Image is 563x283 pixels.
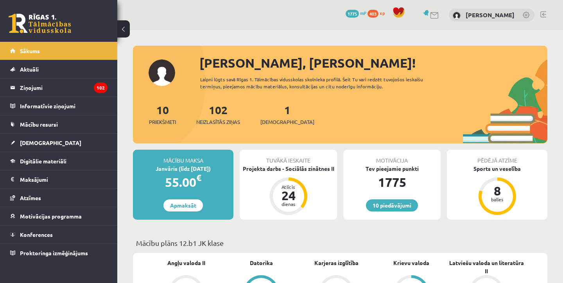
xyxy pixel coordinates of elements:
a: Mācību resursi [10,115,108,133]
a: 1[DEMOGRAPHIC_DATA] [260,103,314,126]
a: Sports un veselība 8 balles [447,165,547,216]
a: 10 piedāvājumi [366,199,418,211]
a: Informatīvie ziņojumi [10,97,108,115]
div: balles [486,197,509,202]
legend: Informatīvie ziņojumi [20,97,108,115]
a: Sākums [10,42,108,60]
div: Laipni lūgts savā Rīgas 1. Tālmācības vidusskolas skolnieka profilā. Šeit Tu vari redzēt tuvojošo... [200,76,449,90]
span: [DEMOGRAPHIC_DATA] [260,118,314,126]
div: [PERSON_NAME], [PERSON_NAME]! [199,54,547,72]
span: mP [360,10,366,16]
img: Evelīna Marija Beitāne [453,12,461,20]
legend: Maksājumi [20,170,108,188]
span: Priekšmeti [149,118,176,126]
a: Apmaksāt [163,199,203,211]
a: Maksājumi [10,170,108,188]
span: Mācību resursi [20,121,58,128]
div: Mācību maksa [133,150,233,165]
span: Konferences [20,231,53,238]
a: Konferences [10,226,108,244]
div: Pēdējā atzīme [447,150,547,165]
a: 1775 mP [346,10,366,16]
i: 102 [94,82,108,93]
div: Sports un veselība [447,165,547,173]
span: 1775 [346,10,359,18]
a: Atzīmes [10,189,108,207]
a: Latviešu valoda un literatūra II [449,259,524,275]
div: 55.00 [133,173,233,192]
a: Proktoringa izmēģinājums [10,244,108,262]
span: Neizlasītās ziņas [196,118,240,126]
div: Atlicis [277,184,300,189]
span: Motivācijas programma [20,213,82,220]
a: 403 xp [368,10,389,16]
a: Motivācijas programma [10,207,108,225]
a: 102Neizlasītās ziņas [196,103,240,126]
a: Rīgas 1. Tālmācības vidusskola [9,14,71,33]
div: Janvāris (līdz [DATE]) [133,165,233,173]
span: xp [380,10,385,16]
a: Datorika [250,259,273,267]
a: 10Priekšmeti [149,103,176,126]
div: Projekta darbs - Sociālās zinātnes II [240,165,337,173]
a: [DEMOGRAPHIC_DATA] [10,134,108,152]
a: [PERSON_NAME] [466,11,515,19]
a: Ziņojumi102 [10,79,108,97]
legend: Ziņojumi [20,79,108,97]
span: € [196,172,201,183]
a: Krievu valoda [393,259,429,267]
span: Atzīmes [20,194,41,201]
div: 1775 [343,173,441,192]
a: Digitālie materiāli [10,152,108,170]
div: Tev pieejamie punkti [343,165,441,173]
p: Mācību plāns 12.b1 JK klase [136,238,544,248]
div: dienas [277,202,300,206]
span: [DEMOGRAPHIC_DATA] [20,139,81,146]
div: Tuvākā ieskaite [240,150,337,165]
div: 8 [486,184,509,197]
a: Projekta darbs - Sociālās zinātnes II Atlicis 24 dienas [240,165,337,216]
span: Sākums [20,47,40,54]
span: Proktoringa izmēģinājums [20,249,88,256]
a: Angļu valoda II [167,259,205,267]
div: 24 [277,189,300,202]
span: Digitālie materiāli [20,158,66,165]
span: 403 [368,10,378,18]
span: Aktuāli [20,66,39,73]
a: Karjeras izglītība [314,259,359,267]
div: Motivācija [343,150,441,165]
a: Aktuāli [10,60,108,78]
